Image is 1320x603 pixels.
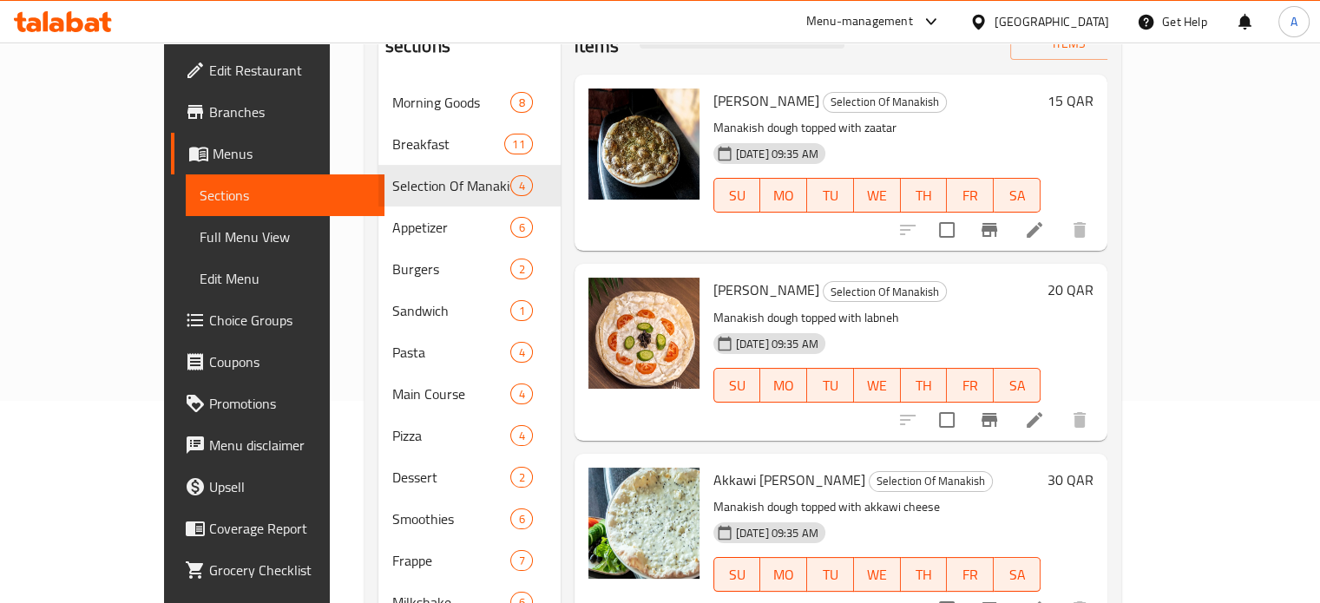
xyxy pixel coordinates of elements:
[392,259,511,279] span: Burgers
[713,117,1041,139] p: Manakish dough topped with zaatar
[994,178,1041,213] button: SA
[713,368,761,403] button: SU
[908,562,941,587] span: TH
[392,425,511,446] span: Pizza
[209,518,371,539] span: Coverage Report
[1024,410,1045,430] a: Edit menu item
[505,136,531,153] span: 11
[171,133,384,174] a: Menus
[854,557,901,592] button: WE
[729,336,825,352] span: [DATE] 09:35 AM
[1047,468,1093,492] h6: 30 QAR
[171,341,384,383] a: Coupons
[721,183,754,208] span: SU
[392,508,511,529] span: Smoothies
[378,82,561,123] div: Morning Goods8
[392,300,511,321] span: Sandwich
[392,550,511,571] span: Frappe
[378,540,561,581] div: Frappe7
[824,282,946,302] span: Selection Of Manakish
[378,165,561,206] div: Selection Of Manakish4
[511,261,531,278] span: 2
[823,281,947,302] div: Selection Of Manakish
[378,456,561,498] div: Dessert2
[861,183,894,208] span: WE
[209,393,371,414] span: Promotions
[511,553,531,569] span: 7
[814,373,847,398] span: TU
[511,386,531,403] span: 4
[729,146,825,162] span: [DATE] 09:35 AM
[823,92,947,113] div: Selection Of Manakish
[954,373,987,398] span: FR
[1001,183,1034,208] span: SA
[994,557,1041,592] button: SA
[806,11,913,32] div: Menu-management
[767,183,800,208] span: MO
[713,277,819,303] span: [PERSON_NAME]
[807,557,854,592] button: TU
[392,467,511,488] div: Dessert
[713,557,761,592] button: SU
[171,466,384,508] a: Upsell
[908,373,941,398] span: TH
[575,7,620,59] h2: Menu items
[378,498,561,540] div: Smoothies6
[760,368,807,403] button: MO
[901,368,948,403] button: TH
[510,508,532,529] div: items
[209,310,371,331] span: Choice Groups
[1290,12,1297,31] span: A
[929,402,965,438] span: Select to update
[1059,209,1100,251] button: delete
[511,469,531,486] span: 2
[186,174,384,216] a: Sections
[969,399,1010,441] button: Branch-specific-item
[969,209,1010,251] button: Branch-specific-item
[209,102,371,122] span: Branches
[1001,373,1034,398] span: SA
[511,178,531,194] span: 4
[171,383,384,424] a: Promotions
[713,467,865,493] span: Akkawi [PERSON_NAME]
[954,183,987,208] span: FR
[392,383,511,404] span: Main Course
[392,134,505,154] span: Breakfast
[385,7,451,59] h2: Menu sections
[209,476,371,497] span: Upsell
[767,373,800,398] span: MO
[588,278,699,389] img: Labneh Manakish
[947,368,994,403] button: FR
[1024,220,1045,240] a: Edit menu item
[392,92,511,113] div: Morning Goods
[171,549,384,591] a: Grocery Checklist
[378,206,561,248] div: Appetizer6
[901,178,948,213] button: TH
[908,183,941,208] span: TH
[870,471,992,491] span: Selection Of Manakish
[392,175,511,196] span: Selection Of Manakish
[854,368,901,403] button: WE
[807,178,854,213] button: TU
[929,212,965,248] span: Select to update
[510,175,532,196] div: items
[713,496,1041,518] p: Manakish dough topped with akkawi cheese
[392,217,511,238] span: Appetizer
[901,557,948,592] button: TH
[200,185,371,206] span: Sections
[767,562,800,587] span: MO
[392,342,511,363] span: Pasta
[213,143,371,164] span: Menus
[511,303,531,319] span: 1
[209,435,371,456] span: Menu disclaimer
[200,226,371,247] span: Full Menu View
[721,373,754,398] span: SU
[588,468,699,579] img: Akkawi Cheese Manakish
[200,268,371,289] span: Edit Menu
